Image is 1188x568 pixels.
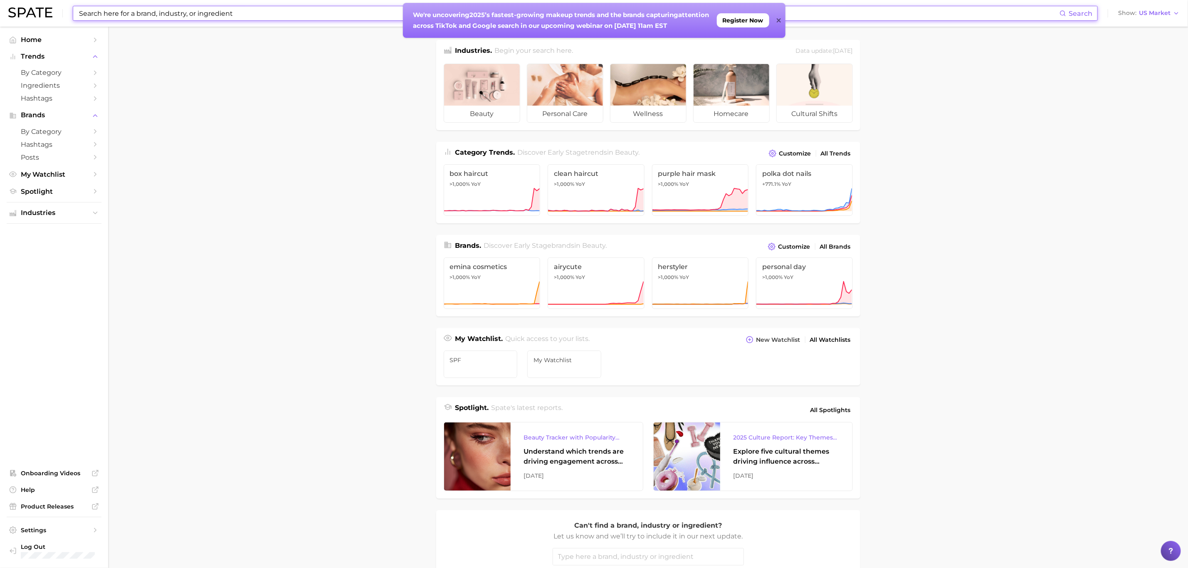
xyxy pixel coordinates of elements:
[744,334,802,346] button: New Watchlist
[491,403,563,417] h2: Spate's latest reports.
[21,526,87,534] span: Settings
[779,150,811,157] span: Customize
[756,164,853,216] a: polka dot nails+771.1% YoY
[533,357,595,363] span: My Watchlist
[819,148,853,159] a: All Trends
[524,471,630,481] div: [DATE]
[554,170,638,178] span: clean haircut
[658,274,679,280] span: >1,000%
[652,164,749,216] a: purple hair mask>1,000% YoY
[782,181,791,188] span: YoY
[21,543,110,551] span: Log Out
[450,181,470,187] span: >1,000%
[527,64,603,123] a: personal care
[450,263,534,271] span: emina cosmetics
[524,447,630,467] div: Understand which trends are driving engagement across platforms in the skin, hair, makeup, and fr...
[444,106,520,122] span: beauty
[7,541,101,562] a: Log out. Currently logged in with e-mail robin.dove@paulaschoice.com.
[553,520,744,531] p: Can't find a brand, industry or ingredient?
[762,170,847,178] span: polka dot nails
[680,274,689,281] span: YoY
[777,106,852,122] span: cultural shifts
[455,46,492,57] h1: Industries.
[575,181,585,188] span: YoY
[7,138,101,151] a: Hashtags
[7,185,101,198] a: Spotlight
[808,403,853,417] a: All Spotlights
[7,467,101,479] a: Onboarding Videos
[505,334,590,346] h2: Quick access to your lists.
[444,351,518,378] a: SPF
[767,148,813,159] button: Customize
[810,336,851,343] span: All Watchlists
[734,447,839,467] div: Explore five cultural themes driving influence across beauty, food, and pop culture.
[762,274,783,280] span: >1,000%
[548,164,645,216] a: clean haircut>1,000% YoY
[7,168,101,181] a: My Watchlist
[582,242,605,249] span: beauty
[821,150,851,157] span: All Trends
[21,36,87,44] span: Home
[694,106,769,122] span: homecare
[7,207,101,219] button: Industries
[444,64,520,123] a: beauty
[658,263,743,271] span: herstyler
[21,141,87,148] span: Hashtags
[21,153,87,161] span: Posts
[615,148,638,156] span: beauty
[21,111,87,119] span: Brands
[610,106,686,122] span: wellness
[8,7,52,17] img: SPATE
[472,181,481,188] span: YoY
[455,403,489,417] h1: Spotlight.
[455,334,503,346] h1: My Watchlist.
[21,209,87,217] span: Industries
[444,422,643,491] a: Beauty Tracker with Popularity IndexUnderstand which trends are driving engagement across platfor...
[472,274,481,281] span: YoY
[652,257,749,309] a: herstyler>1,000% YoY
[7,33,101,46] a: Home
[455,242,482,249] span: Brands .
[7,109,101,121] button: Brands
[444,164,541,216] a: box haircut>1,000% YoY
[21,81,87,89] span: Ingredients
[524,432,630,442] div: Beauty Tracker with Popularity Index
[766,241,812,252] button: Customize
[553,548,744,566] input: Type here a brand, industry or ingredient
[21,170,87,178] span: My Watchlist
[484,242,607,249] span: Discover Early Stage brands in .
[21,69,87,77] span: by Category
[21,469,87,477] span: Onboarding Videos
[21,53,87,60] span: Trends
[7,79,101,92] a: Ingredients
[78,6,1060,20] input: Search here for a brand, industry, or ingredient
[527,351,601,378] a: My Watchlist
[1118,11,1136,15] span: Show
[527,106,603,122] span: personal care
[554,274,574,280] span: >1,000%
[776,64,853,123] a: cultural shifts
[756,257,853,309] a: personal day>1,000% YoY
[7,125,101,138] a: by Category
[658,181,679,187] span: >1,000%
[778,243,810,250] span: Customize
[1116,8,1182,19] button: ShowUS Market
[7,92,101,105] a: Hashtags
[7,50,101,63] button: Trends
[517,148,640,156] span: Discover Early Stage trends in .
[21,188,87,195] span: Spotlight
[553,531,744,542] p: Let us know and we’ll try to include it in our next update.
[734,432,839,442] div: 2025 Culture Report: Key Themes That Are Shaping Consumer Demand
[796,46,853,57] div: Data update: [DATE]
[21,486,87,494] span: Help
[680,181,689,188] span: YoY
[734,471,839,481] div: [DATE]
[756,336,800,343] span: New Watchlist
[455,148,515,156] span: Category Trends .
[444,257,541,309] a: emina cosmetics>1,000% YoY
[7,500,101,513] a: Product Releases
[818,241,853,252] a: All Brands
[554,263,638,271] span: airycute
[762,181,780,187] span: +771.1%
[21,503,87,510] span: Product Releases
